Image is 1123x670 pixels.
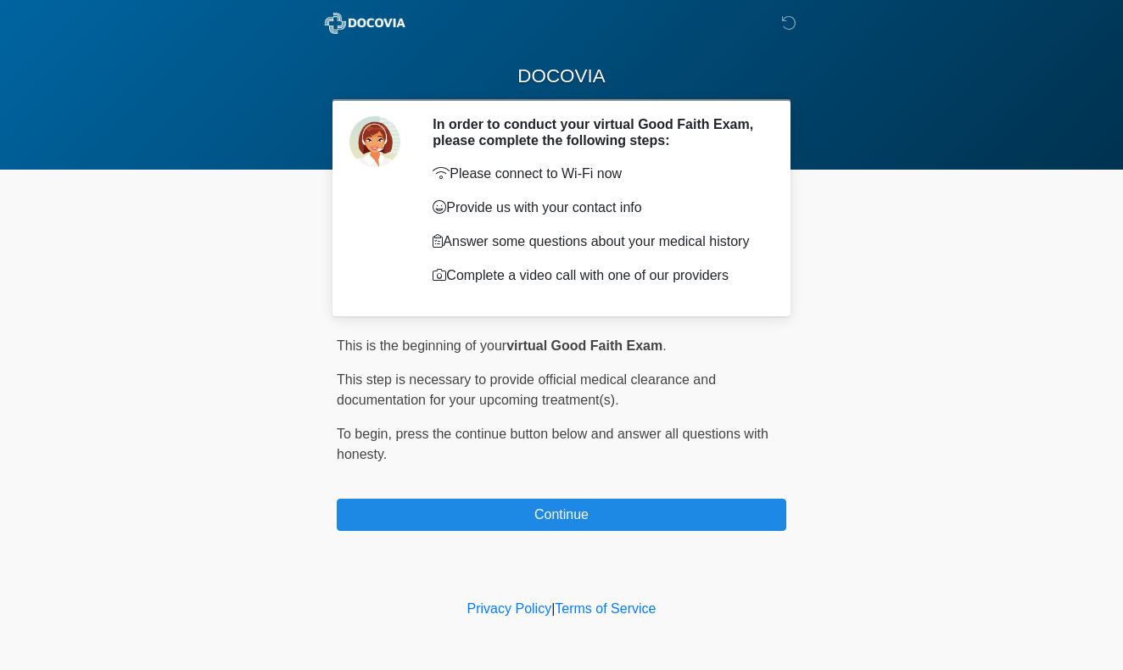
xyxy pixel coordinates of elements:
[337,427,395,441] span: To begin,
[662,338,666,353] span: .
[433,198,761,218] p: Provide us with your contact info
[551,601,555,616] a: |
[337,427,768,461] span: press the continue button below and answer all questions with honesty.
[433,265,761,286] p: Complete a video call with one of our providers
[555,601,656,616] a: Terms of Service
[324,61,799,92] h1: DOCOVIA
[433,164,761,184] p: Please connect to Wi-Fi now
[433,232,761,252] p: Answer some questions about your medical history
[506,338,662,353] strong: virtual Good Faith Exam
[433,116,761,148] h2: In order to conduct your virtual Good Faith Exam, please complete the following steps:
[320,13,411,34] img: Evolve HRT & Wellness Logo
[337,499,786,531] button: Continue
[337,338,506,353] span: This is the beginning of your
[337,372,716,407] span: This step is necessary to provide official medical clearance and documentation for your upcoming ...
[467,601,552,616] a: Privacy Policy
[349,116,400,167] img: Agent Avatar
